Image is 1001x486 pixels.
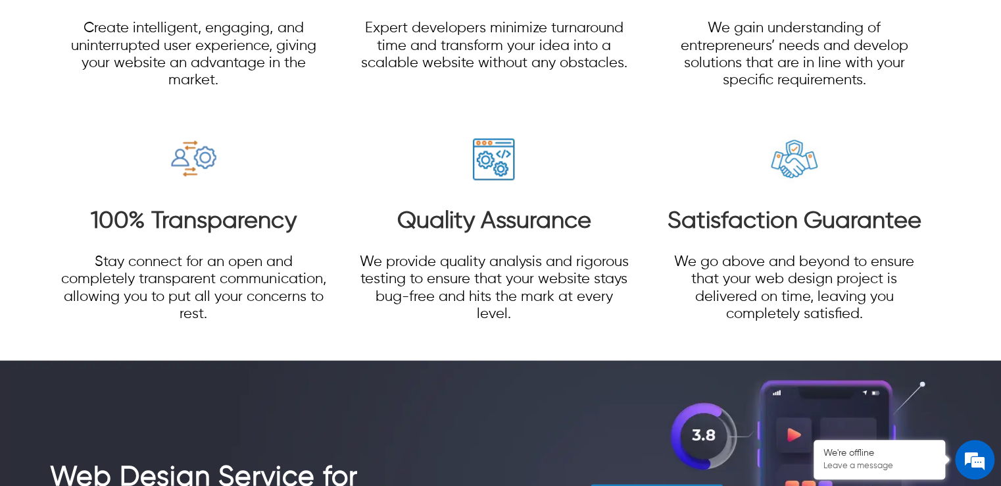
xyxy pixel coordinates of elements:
p: We provide quality analysis and rigorous testing to ensure that your website stays bug-free and h... [359,253,629,323]
p: Stay connect for an open and completely transparent communication, allowing you to put all your c... [59,253,329,323]
div: Leave a message [68,74,221,91]
div: We're offline [823,448,935,459]
textarea: Type your message and click 'Submit' [7,336,251,382]
img: itvert-smm-transparency [169,134,218,184]
div: Minimize live chat window [216,7,247,38]
p: We gain understanding of entrepreneurs’ needs and develop solutions that are in line with your sp... [659,20,929,90]
img: itvert-100%25-satisfaction [769,134,819,184]
em: Driven by SalesIQ [103,321,167,331]
img: salesiqlogo_leal7QplfZFryJ6FIlVepeu7OftD7mt8q6exU6-34PB8prfIgodN67KcxXM9Y7JQ_.png [91,322,100,330]
p: Leave a message [823,461,935,472]
img: logo_Zg8I0qSkbAqR2WFHt3p6CTuqpyXMFPubPcD2OT02zFN43Cy9FUNNG3NEPhM_Q1qe_.png [22,79,55,86]
h3: 100% Transparency [59,207,329,235]
h3: Satisfaction Guarantee [659,207,929,235]
p: We go above and beyond to ensure that your web design project is delivered on time, leaving you c... [659,253,929,323]
p: Expert developers minimize turnaround time and transform your idea into a scalable website withou... [359,20,629,72]
img: itv-web-design-quality-assurance [469,134,518,184]
p: Create intelligent, engaging, and uninterrupted user experience, giving your website an advantage... [59,20,329,90]
span: We are offline. Please leave us a message. [28,154,230,287]
h3: Quality Assurance [359,207,629,235]
em: Submit [193,382,239,400]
